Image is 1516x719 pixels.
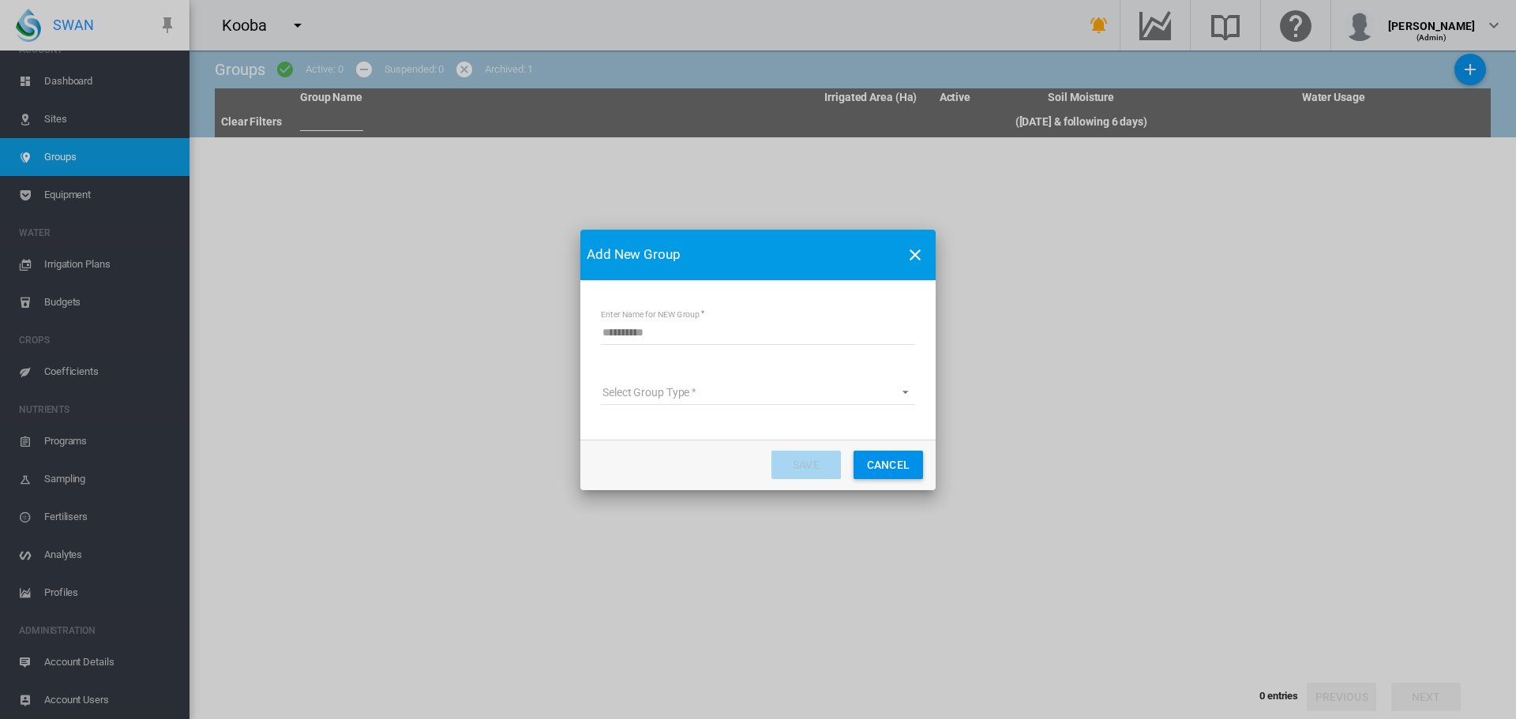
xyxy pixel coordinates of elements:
md-select: Select Group Type [601,381,915,405]
md-dialog: Enter Name ... [580,230,936,490]
button: Save [771,451,841,479]
span: Add New Group [587,245,895,264]
button: Cancel [854,451,923,479]
md-icon: icon-close [906,245,925,264]
button: icon-close [899,239,931,271]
